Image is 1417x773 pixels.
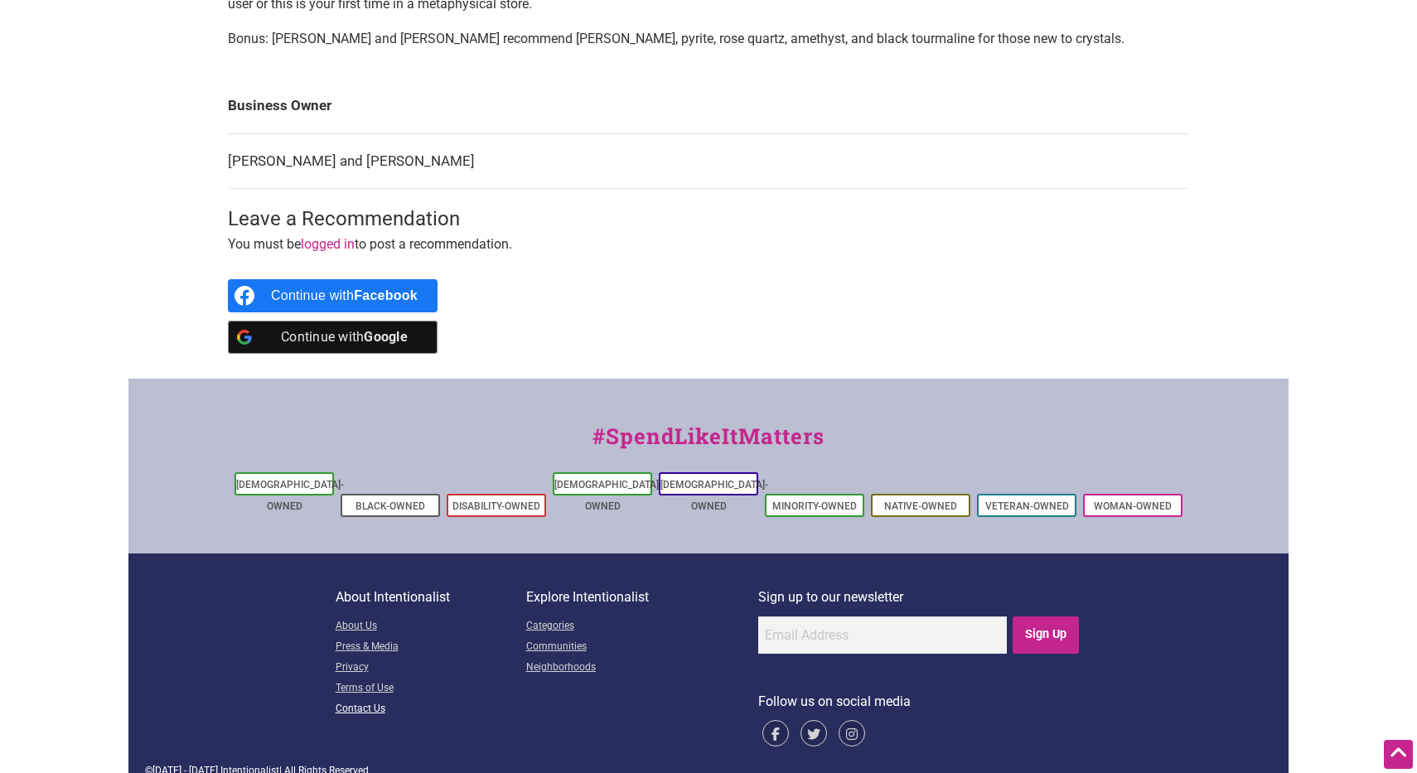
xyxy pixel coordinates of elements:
b: Facebook [354,288,418,302]
a: Continue with <b>Facebook</b> [228,279,438,312]
p: Explore Intentionalist [526,587,758,608]
a: Disability-Owned [452,500,540,512]
a: [DEMOGRAPHIC_DATA]-Owned [554,479,662,512]
div: Continue with [271,279,418,312]
a: Woman-Owned [1094,500,1172,512]
p: Follow us on social media [758,691,1082,713]
a: Press & Media [336,637,526,658]
a: Neighborhoods [526,658,758,679]
a: logged in [301,236,355,252]
a: Native-Owned [884,500,957,512]
a: Black-Owned [355,500,425,512]
b: Google [364,329,408,345]
a: [DEMOGRAPHIC_DATA]-Owned [660,479,768,512]
input: Sign Up [1013,616,1080,654]
td: Business Owner [228,79,1189,133]
a: Terms of Use [336,679,526,699]
p: Sign up to our newsletter [758,587,1082,608]
td: [PERSON_NAME] and [PERSON_NAME] [228,133,1189,189]
div: Continue with [271,321,418,354]
div: #SpendLikeItMatters [128,420,1289,469]
a: Contact Us [336,699,526,720]
div: Scroll Back to Top [1384,740,1413,769]
a: Continue with <b>Google</b> [228,321,438,354]
p: You must be to post a recommendation. [228,234,1189,255]
a: Categories [526,616,758,637]
input: Email Address [758,616,1007,654]
p: Bonus: [PERSON_NAME] and [PERSON_NAME] recommend [PERSON_NAME], pyrite, rose quartz, amethyst, an... [228,28,1189,50]
a: Minority-Owned [772,500,857,512]
a: Communities [526,637,758,658]
a: Veteran-Owned [985,500,1069,512]
h3: Leave a Recommendation [228,205,1189,234]
p: About Intentionalist [336,587,526,608]
a: About Us [336,616,526,637]
a: [DEMOGRAPHIC_DATA]-Owned [236,479,344,512]
a: Privacy [336,658,526,679]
